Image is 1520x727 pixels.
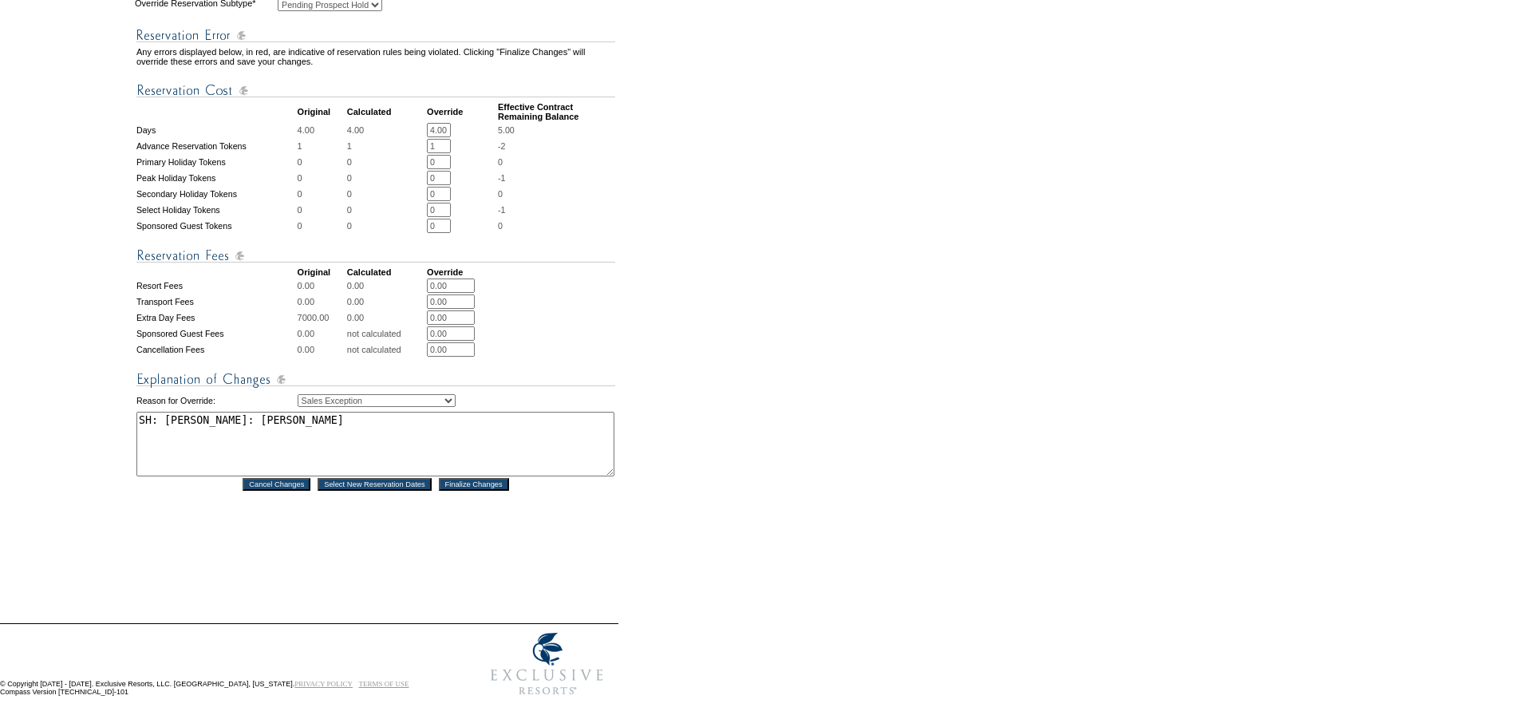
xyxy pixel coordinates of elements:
[498,102,615,121] td: Effective Contract Remaining Balance
[498,141,505,151] span: -2
[347,187,425,201] td: 0
[136,326,296,341] td: Sponsored Guest Fees
[298,123,345,137] td: 4.00
[136,279,296,293] td: Resort Fees
[294,680,353,688] a: PRIVACY POLICY
[136,391,296,410] td: Reason for Override:
[347,171,425,185] td: 0
[298,203,345,217] td: 0
[136,294,296,309] td: Transport Fees
[298,102,345,121] td: Original
[136,219,296,233] td: Sponsored Guest Tokens
[298,219,345,233] td: 0
[318,478,432,491] input: Select New Reservation Dates
[498,157,503,167] span: 0
[347,326,425,341] td: not calculated
[136,369,615,389] img: Explanation of Changes
[136,26,615,45] img: Reservation Errors
[427,102,496,121] td: Override
[298,279,345,293] td: 0.00
[498,189,503,199] span: 0
[476,624,618,704] img: Exclusive Resorts
[298,187,345,201] td: 0
[359,680,409,688] a: TERMS OF USE
[439,478,509,491] input: Finalize Changes
[347,139,425,153] td: 1
[136,155,296,169] td: Primary Holiday Tokens
[347,123,425,137] td: 4.00
[347,279,425,293] td: 0.00
[136,246,615,266] img: Reservation Fees
[347,267,425,277] td: Calculated
[347,203,425,217] td: 0
[136,47,615,66] td: Any errors displayed below, in red, are indicative of reservation rules being violated. Clicking ...
[498,221,503,231] span: 0
[298,294,345,309] td: 0.00
[298,326,345,341] td: 0.00
[347,310,425,325] td: 0.00
[243,478,310,491] input: Cancel Changes
[298,342,345,357] td: 0.00
[136,123,296,137] td: Days
[298,171,345,185] td: 0
[136,203,296,217] td: Select Holiday Tokens
[136,171,296,185] td: Peak Holiday Tokens
[298,139,345,153] td: 1
[298,155,345,169] td: 0
[427,267,496,277] td: Override
[498,205,505,215] span: -1
[347,219,425,233] td: 0
[136,139,296,153] td: Advance Reservation Tokens
[298,310,345,325] td: 7000.00
[298,267,345,277] td: Original
[136,81,615,101] img: Reservation Cost
[498,173,505,183] span: -1
[347,294,425,309] td: 0.00
[136,310,296,325] td: Extra Day Fees
[136,187,296,201] td: Secondary Holiday Tokens
[347,155,425,169] td: 0
[136,342,296,357] td: Cancellation Fees
[347,102,425,121] td: Calculated
[347,342,425,357] td: not calculated
[498,125,515,135] span: 5.00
